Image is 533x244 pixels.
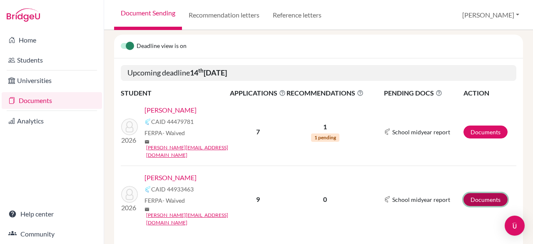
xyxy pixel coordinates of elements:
span: PENDING DOCS [384,88,463,98]
span: mail [144,207,149,212]
img: Borio, Ornella [121,118,138,135]
span: FERPA [144,196,185,205]
a: Documents [2,92,102,109]
a: Students [2,52,102,68]
a: [PERSON_NAME] [144,105,197,115]
p: 0 [286,194,364,204]
th: ACTION [463,88,516,98]
img: Grubba, Charles [121,186,138,203]
a: Universities [2,72,102,89]
img: Common App logo [144,186,151,193]
h5: Upcoming deadline [121,65,516,81]
span: - Waived [162,197,185,204]
a: Help center [2,206,102,222]
b: 7 [256,128,260,136]
th: STUDENT [121,88,229,98]
a: Community [2,226,102,242]
img: Common App logo [384,128,391,135]
span: mail [144,139,149,144]
span: CAID 44933463 [151,185,194,194]
a: [PERSON_NAME] [144,173,197,183]
span: 1 pending [311,133,339,142]
b: 14 [DATE] [190,68,227,77]
p: 1 [286,122,364,132]
a: Documents [463,126,508,138]
p: 2026 [121,135,138,145]
a: Home [2,32,102,48]
span: School midyear report [392,195,450,204]
span: Deadline view is on [137,41,187,51]
span: - Waived [162,129,185,136]
img: Common App logo [384,196,391,203]
span: CAID 44479781 [151,117,194,126]
p: 2026 [121,203,138,213]
img: Common App logo [144,118,151,125]
button: [PERSON_NAME] [458,7,523,23]
span: FERPA [144,128,185,137]
span: School midyear report [392,128,450,136]
img: Bridge-U [7,8,40,22]
span: RECOMMENDATIONS [286,88,364,98]
a: Analytics [2,113,102,129]
sup: th [198,67,204,74]
div: Open Intercom Messenger [505,216,525,236]
a: [PERSON_NAME][EMAIL_ADDRESS][DOMAIN_NAME] [146,144,235,159]
span: APPLICATIONS [230,88,286,98]
a: [PERSON_NAME][EMAIL_ADDRESS][DOMAIN_NAME] [146,211,235,226]
a: Documents [463,193,508,206]
b: 9 [256,195,260,203]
